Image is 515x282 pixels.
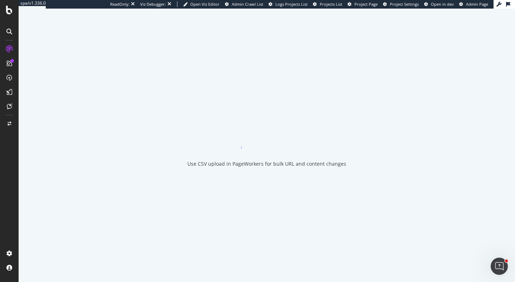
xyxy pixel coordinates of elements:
[269,1,308,7] a: Logs Projects List
[110,1,129,7] div: ReadOnly:
[431,1,454,7] span: Open in dev
[232,1,263,7] span: Admin Crawl List
[354,1,378,7] span: Project Page
[275,1,308,7] span: Logs Projects List
[390,1,419,7] span: Project Settings
[313,1,342,7] a: Projects List
[348,1,378,7] a: Project Page
[190,1,220,7] span: Open Viz Editor
[140,1,166,7] div: Viz Debugger:
[491,258,508,275] iframe: Intercom live chat
[466,1,488,7] span: Admin Page
[459,1,488,7] a: Admin Page
[225,1,263,7] a: Admin Crawl List
[183,1,220,7] a: Open Viz Editor
[424,1,454,7] a: Open in dev
[241,123,293,149] div: animation
[383,1,419,7] a: Project Settings
[187,160,346,167] div: Use CSV upload in PageWorkers for bulk URL and content changes
[320,1,342,7] span: Projects List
